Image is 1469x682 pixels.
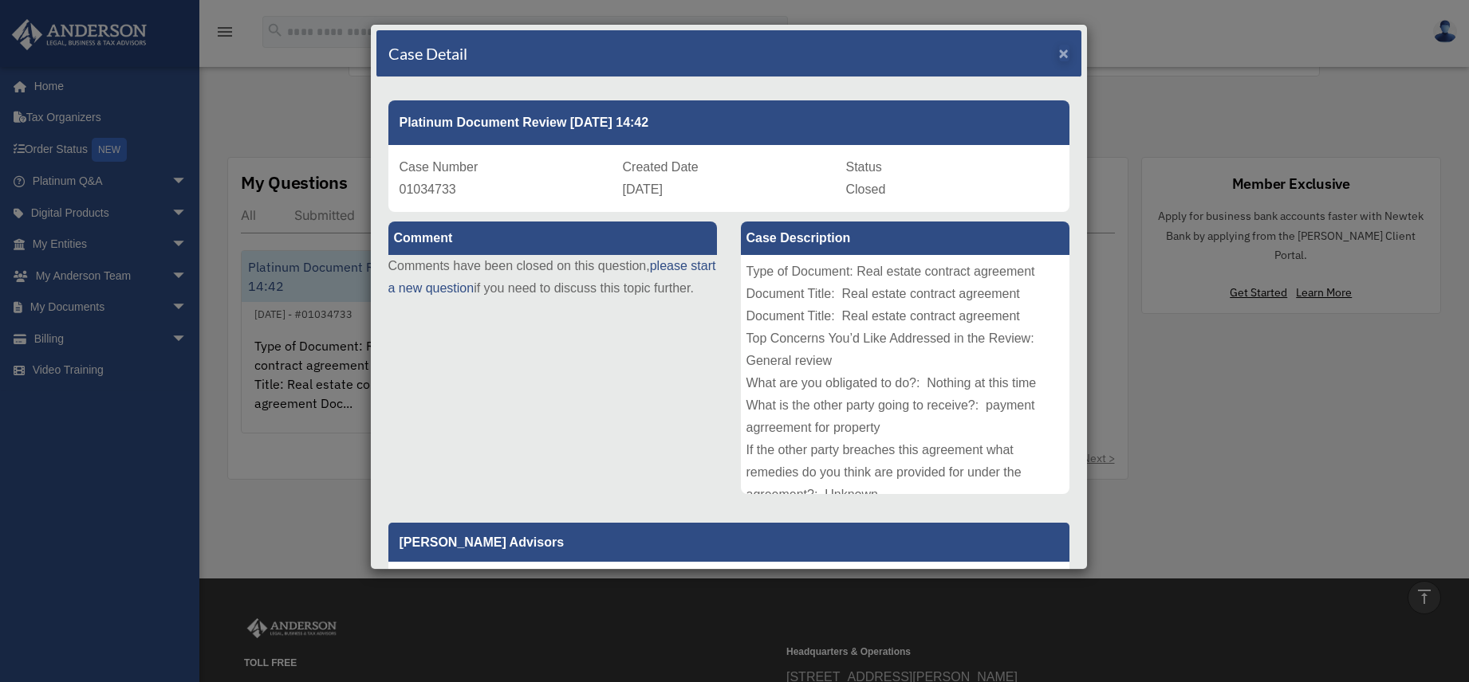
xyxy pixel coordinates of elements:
[623,182,663,196] span: [DATE]
[388,221,717,255] label: Comment
[388,100,1069,145] div: Platinum Document Review [DATE] 14:42
[400,160,479,174] span: Case Number
[388,259,716,295] a: please start a new question
[388,255,717,300] p: Comments have been closed on this question, if you need to discuss this topic further.
[741,255,1069,494] div: Type of Document: Real estate contract agreement Document Title: Real estate contract agreement D...
[846,182,886,196] span: Closed
[388,523,1069,562] p: [PERSON_NAME] Advisors
[1059,44,1069,62] span: ×
[741,221,1069,255] label: Case Description
[400,182,456,196] span: 01034733
[846,160,882,174] span: Status
[623,160,699,174] span: Created Date
[388,42,467,65] h4: Case Detail
[1059,45,1069,61] button: Close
